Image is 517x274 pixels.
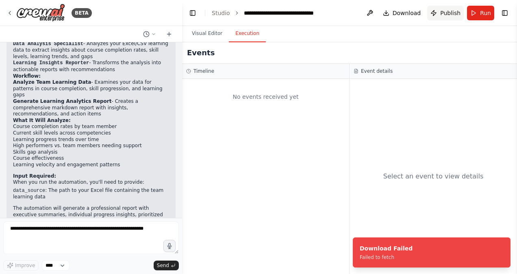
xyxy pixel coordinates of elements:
strong: Generate Learning Analytics Report [13,98,112,104]
h3: Timeline [193,68,214,74]
span: Publish [440,9,461,17]
h3: Event details [361,68,393,74]
button: Improve [3,260,39,271]
strong: Workflow: [13,73,41,79]
li: Course effectiveness [13,155,169,162]
button: Show right sidebar [499,7,510,19]
li: Learning progress trends over time [13,137,169,143]
strong: Input Required: [13,173,56,179]
li: - Creates a comprehensive markdown report with insights, recommendations, and action items [13,98,169,117]
code: data_source [13,188,45,194]
button: Run [467,6,494,20]
button: Click to speak your automation idea [163,240,176,252]
p: The automation will generate a professional report with executive summaries, individual progress ... [13,205,169,231]
li: - Transforms the analysis into actionable reports with recommendations [13,60,169,73]
li: Course completion rates by team member [13,124,169,130]
button: Execution [229,25,266,42]
code: Data Analysis Specialist [13,41,83,47]
button: Visual Editor [185,25,229,42]
nav: breadcrumb [212,9,335,17]
button: Switch to previous chat [140,29,159,39]
li: Skills gap analysis [13,149,169,156]
li: - Examines your data for patterns in course completion, skill progression, and learning gaps [13,79,169,98]
span: Improve [15,262,35,269]
div: Select an event to view details [383,172,484,181]
span: Download [393,9,421,17]
span: Send [157,262,169,269]
button: Start a new chat [163,29,176,39]
li: - Analyzes your Excel/CSV learning data to extract insights about course completion rates, skill ... [13,41,169,60]
li: : The path to your Excel file containing the team learning data [13,187,169,200]
code: Learning Insights Reporter [13,60,89,66]
div: Failed to fetch [360,254,413,261]
li: High performers vs. team members needing support [13,143,169,149]
button: Send [154,261,179,270]
strong: Analyze Team Learning Data [13,79,91,85]
button: Publish [427,6,464,20]
div: No events received yet [186,83,345,111]
button: Hide left sidebar [187,7,198,19]
strong: What It Will Analyze: [13,117,71,123]
img: Logo [16,4,65,22]
li: Current skill levels across competencies [13,130,169,137]
li: Learning velocity and engagement patterns [13,162,169,168]
a: Studio [212,10,230,16]
span: Run [480,9,491,17]
p: When you run the automation, you'll need to provide: [13,179,169,186]
div: Download Failed [360,244,413,252]
div: BETA [72,8,92,18]
h2: Events [187,47,215,59]
button: Download [380,6,424,20]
